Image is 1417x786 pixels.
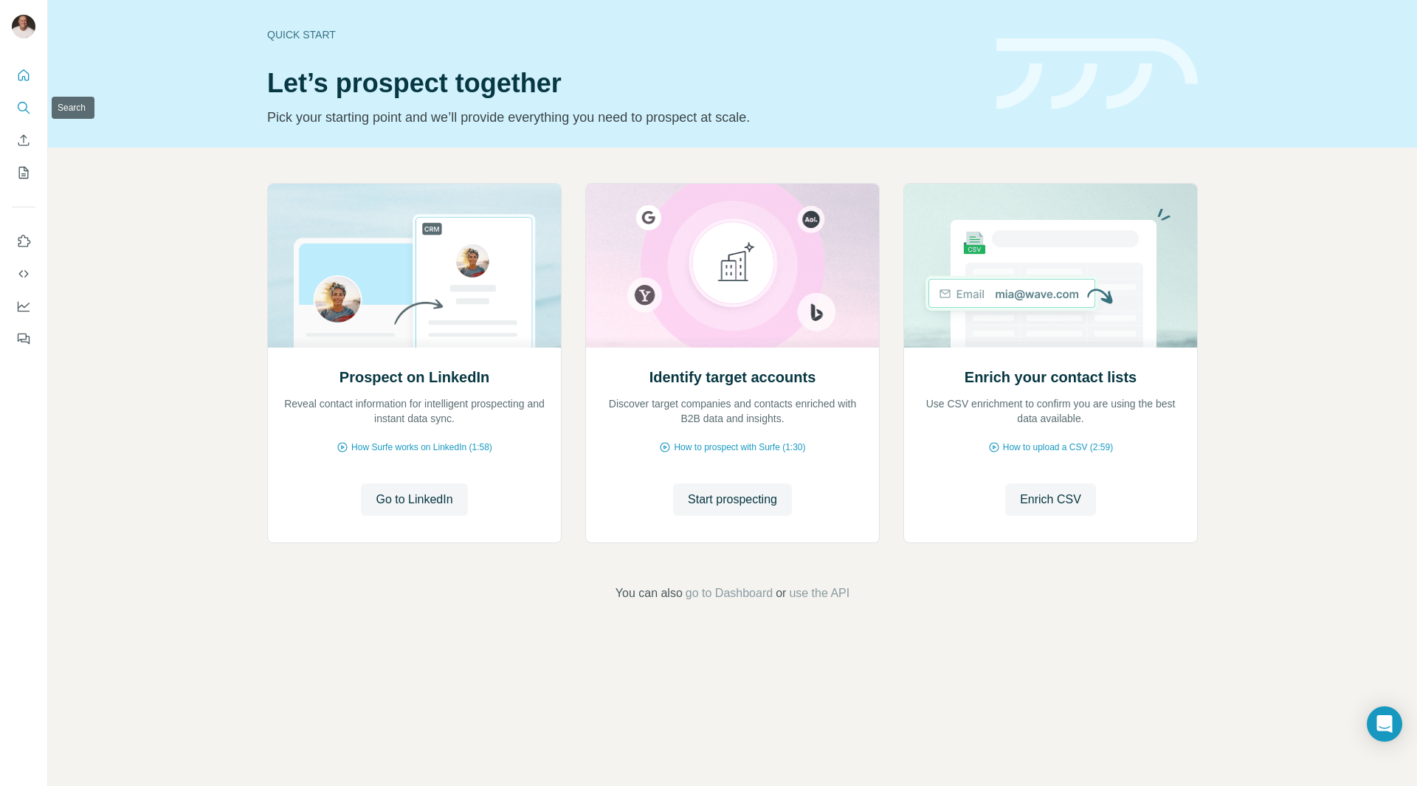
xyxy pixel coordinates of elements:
[674,441,805,454] span: How to prospect with Surfe (1:30)
[339,367,489,387] h2: Prospect on LinkedIn
[649,367,816,387] h2: Identify target accounts
[12,261,35,287] button: Use Surfe API
[12,62,35,89] button: Quick start
[673,483,792,516] button: Start prospecting
[267,69,979,98] h1: Let’s prospect together
[267,184,562,348] img: Prospect on LinkedIn
[776,585,786,602] span: or
[919,396,1182,426] p: Use CSV enrichment to confirm you are using the best data available.
[12,127,35,154] button: Enrich CSV
[267,107,979,128] p: Pick your starting point and we’ll provide everything you need to prospect at scale.
[283,396,546,426] p: Reveal contact information for intelligent prospecting and instant data sync.
[1003,441,1113,454] span: How to upload a CSV (2:59)
[12,325,35,352] button: Feedback
[616,585,683,602] span: You can also
[12,293,35,320] button: Dashboard
[12,228,35,255] button: Use Surfe on LinkedIn
[351,441,492,454] span: How Surfe works on LinkedIn (1:58)
[267,27,979,42] div: Quick start
[965,367,1137,387] h2: Enrich your contact lists
[12,94,35,121] button: Search
[376,491,452,509] span: Go to LinkedIn
[1020,491,1081,509] span: Enrich CSV
[1005,483,1096,516] button: Enrich CSV
[601,396,864,426] p: Discover target companies and contacts enriched with B2B data and insights.
[12,15,35,38] img: Avatar
[1367,706,1402,742] div: Open Intercom Messenger
[686,585,773,602] button: go to Dashboard
[903,184,1198,348] img: Enrich your contact lists
[12,159,35,186] button: My lists
[789,585,849,602] button: use the API
[361,483,467,516] button: Go to LinkedIn
[996,38,1198,110] img: banner
[688,491,777,509] span: Start prospecting
[585,184,880,348] img: Identify target accounts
